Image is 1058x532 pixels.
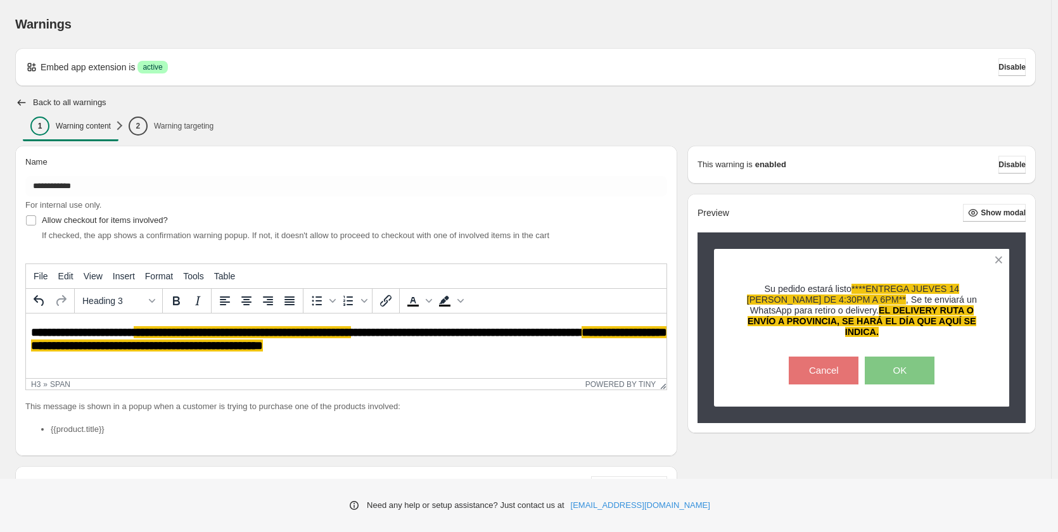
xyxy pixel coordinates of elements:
span: Tools [183,271,204,281]
span: Disable [998,62,1026,72]
span: Warnings [15,17,72,31]
h3: Su pedido estará listo , Se te enviará un WhatsApp para retiro o delivery. [736,284,988,338]
li: {{product.title}} [51,423,667,436]
span: Insert [113,271,135,281]
span: File [34,271,48,281]
p: This message is shown in a popup when a customer is trying to purchase one of the products involved: [25,400,667,413]
h2: Preview [698,208,729,218]
button: Disable [998,58,1026,76]
p: Embed app extension is [41,61,135,73]
div: Numbered list [338,290,369,312]
span: Edit [58,271,73,281]
div: 1 [30,117,49,136]
button: Italic [187,290,208,312]
span: Heading 3 [82,296,144,306]
button: OK [865,357,934,384]
div: span [50,380,70,389]
button: Align right [257,290,279,312]
button: Customize [591,476,667,494]
span: If checked, the app shows a confirmation warning popup. If not, it doesn't allow to proceed to ch... [42,231,549,240]
p: This warning is [698,158,753,171]
p: Warning content [56,121,111,131]
button: Show modal [963,204,1026,222]
span: Allow checkout for items involved? [42,215,168,225]
button: Insert/edit link [375,290,397,312]
div: Text color [402,290,434,312]
button: Undo [29,290,50,312]
div: Resize [656,379,666,389]
span: active [143,62,162,72]
button: Formats [77,290,160,312]
span: Show modal [981,208,1026,218]
button: Align left [214,290,236,312]
button: Redo [50,290,72,312]
span: ****ENTREGA JUEVES 14 [PERSON_NAME] DE 4:30PM A 6PM** [747,284,959,305]
span: Name [25,157,48,167]
strong: enabled [755,158,786,171]
button: Cancel [789,357,858,384]
a: [EMAIL_ADDRESS][DOMAIN_NAME] [571,499,710,512]
span: View [84,271,103,281]
button: Justify [279,290,300,312]
button: Disable [998,156,1026,174]
span: For internal use only. [25,200,101,210]
div: Bullet list [306,290,338,312]
div: Background color [434,290,466,312]
h2: Back to all warnings [33,98,106,108]
iframe: Rich Text Area [26,313,666,378]
div: 2 [129,117,148,136]
span: Table [214,271,235,281]
p: Warning targeting [154,121,214,131]
span: Format [145,271,173,281]
span: Disable [998,160,1026,170]
button: Align center [236,290,257,312]
a: Powered by Tiny [585,380,656,389]
div: » [43,380,48,389]
span: EL DELIVERY RUTA O ENVÍO A PROVINCIA, SE HARÁ EL DÍA QUE AQUÍ SE INDICA. [748,305,976,337]
div: h3 [31,380,41,389]
button: Bold [165,290,187,312]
